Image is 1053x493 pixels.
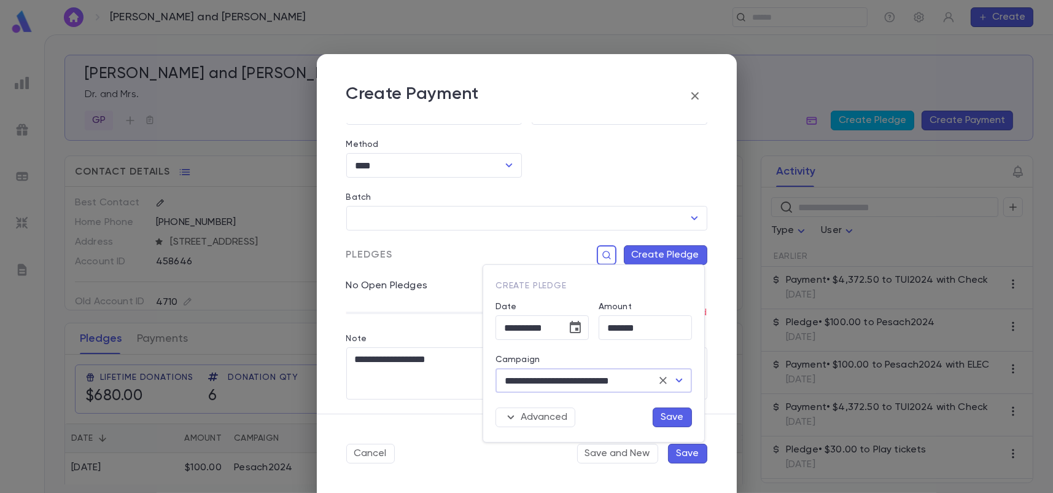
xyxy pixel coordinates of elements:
[495,408,575,427] button: Advanced
[563,315,588,340] button: Choose date, selected date is Sep 30, 2025
[495,355,540,365] label: Campaign
[495,302,589,312] label: Date
[670,372,688,389] button: Open
[599,302,632,312] label: Amount
[495,282,567,290] span: Create Pledge
[653,408,692,427] button: Save
[655,372,672,389] button: Clear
